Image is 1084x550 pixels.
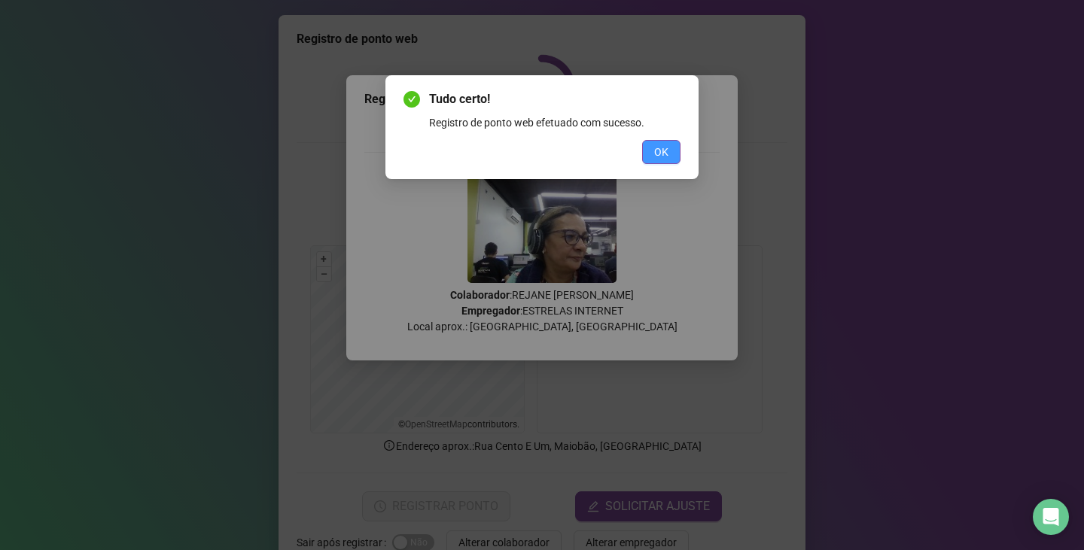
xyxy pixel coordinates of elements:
span: check-circle [403,91,420,108]
button: OK [642,140,681,164]
span: OK [654,144,668,160]
span: Tudo certo! [429,90,681,108]
div: Registro de ponto web efetuado com sucesso. [429,114,681,131]
div: Open Intercom Messenger [1033,499,1069,535]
